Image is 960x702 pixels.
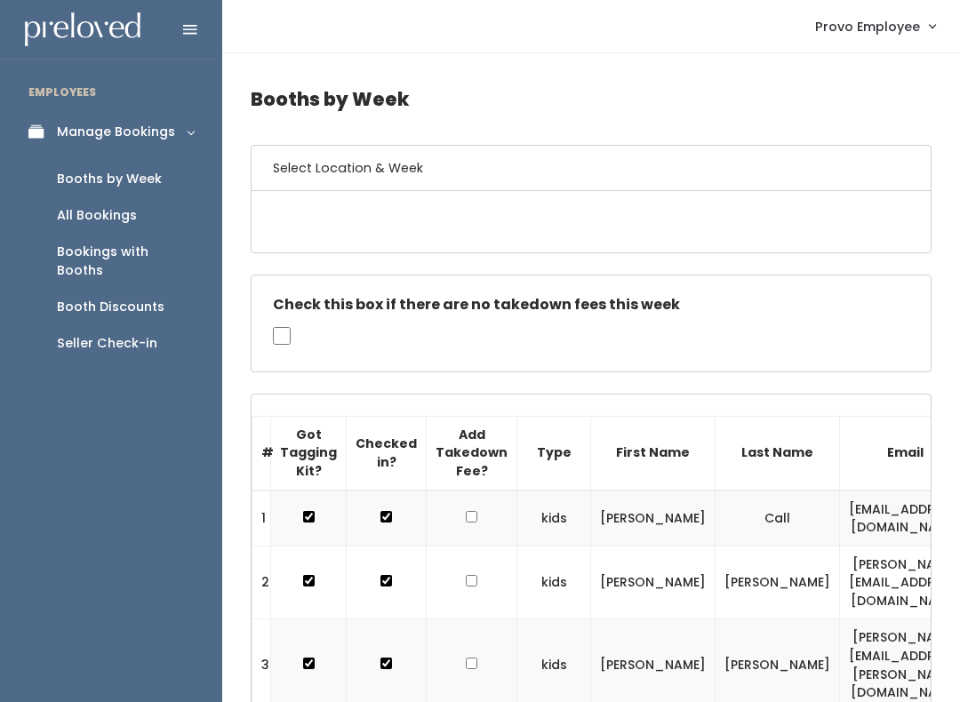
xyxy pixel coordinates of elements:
td: 1 [252,491,271,546]
div: Manage Bookings [57,123,175,141]
td: [PERSON_NAME] [591,491,716,546]
td: 2 [252,546,271,619]
div: Seller Check-in [57,334,157,353]
td: kids [517,546,591,619]
img: preloved logo [25,12,140,47]
th: Add Takedown Fee? [427,416,517,490]
th: Last Name [716,416,840,490]
a: Provo Employee [797,7,953,45]
h5: Check this box if there are no takedown fees this week [273,297,909,313]
div: All Bookings [57,206,137,225]
div: Booths by Week [57,170,162,188]
td: Call [716,491,840,546]
th: First Name [591,416,716,490]
div: Bookings with Booths [57,243,194,280]
td: kids [517,491,591,546]
h4: Booths by Week [251,75,932,124]
h6: Select Location & Week [252,146,931,191]
th: Type [517,416,591,490]
th: Checked in? [347,416,427,490]
th: # [252,416,271,490]
div: Booth Discounts [57,298,164,316]
td: [PERSON_NAME] [716,546,840,619]
th: Got Tagging Kit? [271,416,347,490]
td: [PERSON_NAME] [591,546,716,619]
span: Provo Employee [815,17,920,36]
